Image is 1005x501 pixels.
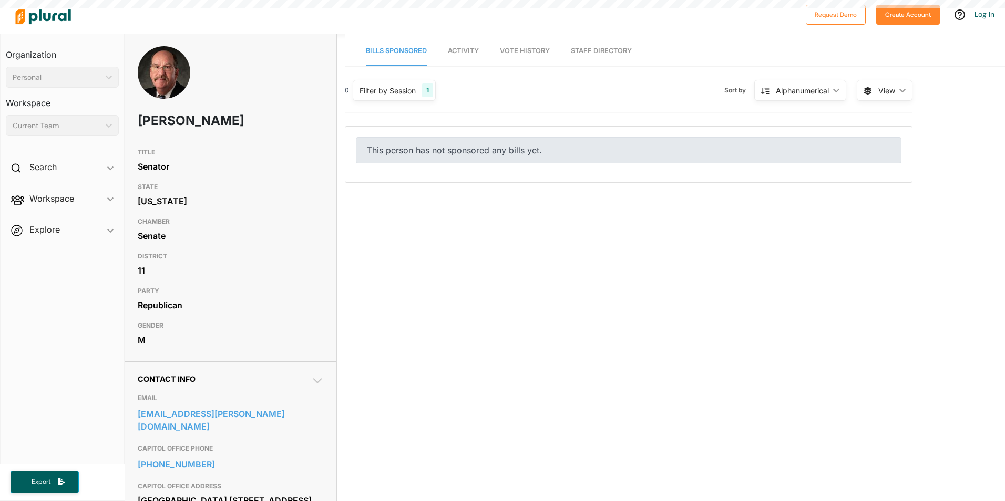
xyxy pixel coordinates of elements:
div: [US_STATE] [138,193,324,209]
h3: CAPITOL OFFICE PHONE [138,442,324,455]
h3: GENDER [138,319,324,332]
a: Staff Directory [571,36,632,66]
div: Republican [138,297,324,313]
h3: PARTY [138,285,324,297]
button: Export [11,471,79,493]
h3: EMAIL [138,392,324,404]
h3: Organization [6,39,119,62]
div: 1 [422,83,433,97]
div: Personal [13,72,101,83]
div: Senate [138,228,324,244]
h3: DISTRICT [138,250,324,263]
a: [PHONE_NUMBER] [138,456,324,472]
span: Bills Sponsored [366,47,427,55]
a: Create Account [876,8,940,19]
h3: TITLE [138,146,324,159]
h3: STATE [138,181,324,193]
div: M [138,332,324,348]
a: Bills Sponsored [366,36,427,66]
button: Create Account [876,5,940,25]
h2: Search [29,161,57,173]
a: Request Demo [806,8,866,19]
div: 0 [345,86,349,95]
span: Vote History [500,47,550,55]
span: View [878,85,895,96]
button: Request Demo [806,5,866,25]
span: Export [24,477,58,486]
a: Activity [448,36,479,66]
h1: [PERSON_NAME] [138,105,249,137]
img: Headshot of Bill Hamilton [138,46,190,125]
div: This person has not sponsored any bills yet. [356,137,901,163]
div: Senator [138,159,324,174]
div: Current Team [13,120,101,131]
span: Activity [448,47,479,55]
span: Sort by [724,86,754,95]
a: Vote History [500,36,550,66]
a: Log In [975,9,994,19]
span: Contact Info [138,374,196,383]
div: 11 [138,263,324,278]
div: Alphanumerical [776,85,829,96]
h3: Workspace [6,88,119,111]
div: Filter by Session [360,85,416,96]
h3: CAPITOL OFFICE ADDRESS [138,480,324,493]
h3: CHAMBER [138,215,324,228]
a: [EMAIL_ADDRESS][PERSON_NAME][DOMAIN_NAME] [138,406,324,434]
